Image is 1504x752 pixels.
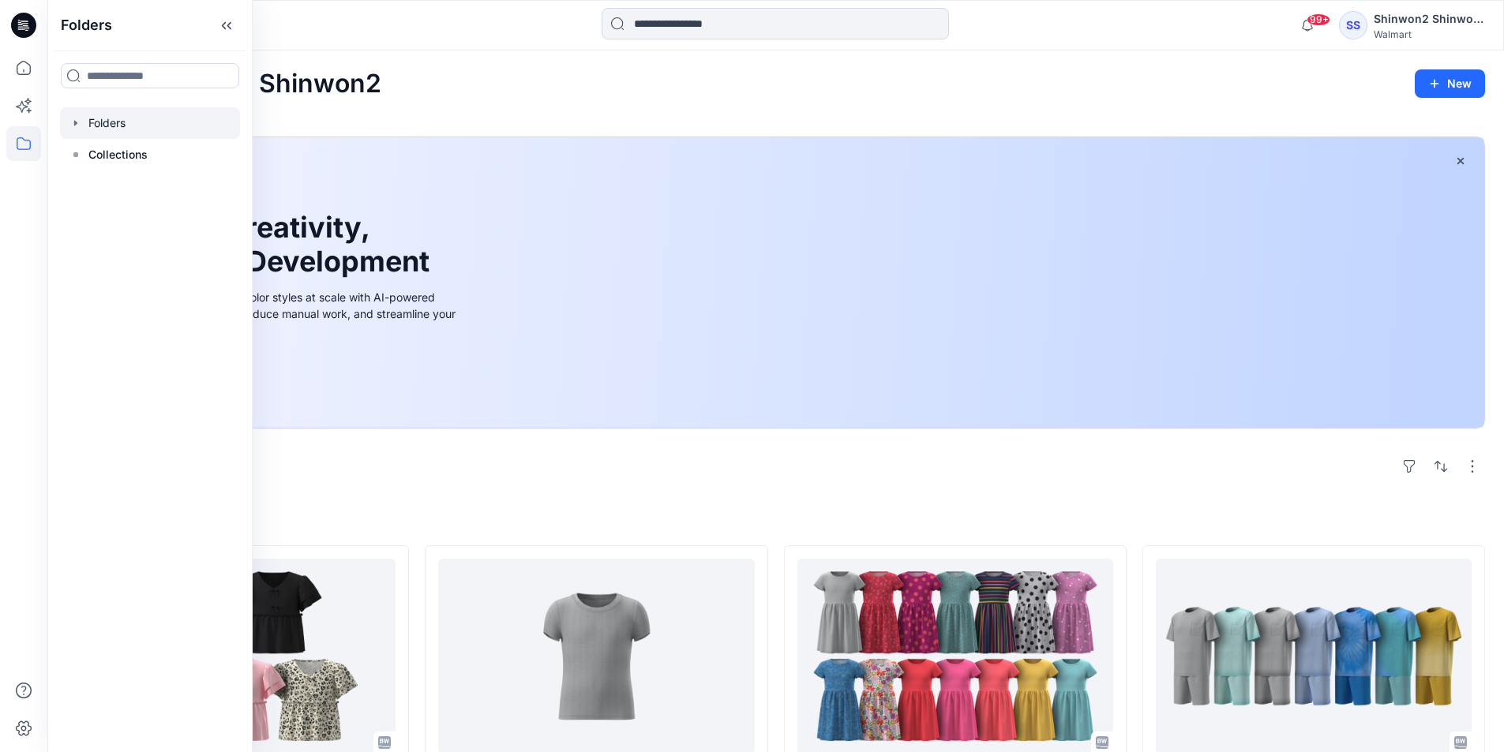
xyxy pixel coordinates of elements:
[105,357,460,389] a: Discover more
[1374,9,1484,28] div: Shinwon2 Shinwon2
[1374,28,1484,40] div: Walmart
[105,211,437,279] h1: Unleash Creativity, Speed Up Development
[1415,69,1485,98] button: New
[1307,13,1330,26] span: 99+
[105,289,460,339] div: Explore ideas faster and recolor styles at scale with AI-powered tools that boost creativity, red...
[66,511,1485,529] h4: Styles
[88,145,148,164] p: Collections
[1339,11,1367,39] div: SS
